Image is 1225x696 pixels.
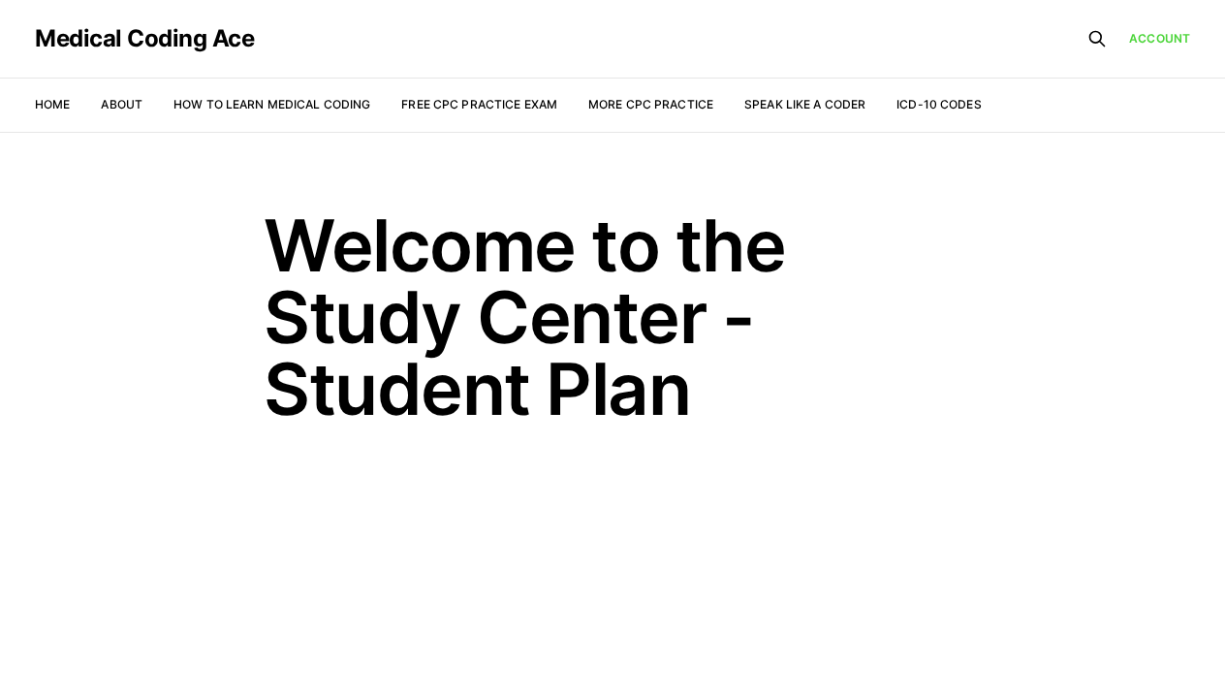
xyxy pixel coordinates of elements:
a: About [101,97,142,111]
a: Medical Coding Ace [35,27,254,50]
a: How to Learn Medical Coding [173,97,370,111]
a: Account [1129,30,1190,47]
a: Free CPC Practice Exam [401,97,557,111]
a: Speak Like a Coder [744,97,865,111]
a: More CPC Practice [588,97,713,111]
a: Home [35,97,70,111]
a: ICD-10 Codes [896,97,981,111]
h1: Welcome to the Study Center - Student Plan [264,209,961,425]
